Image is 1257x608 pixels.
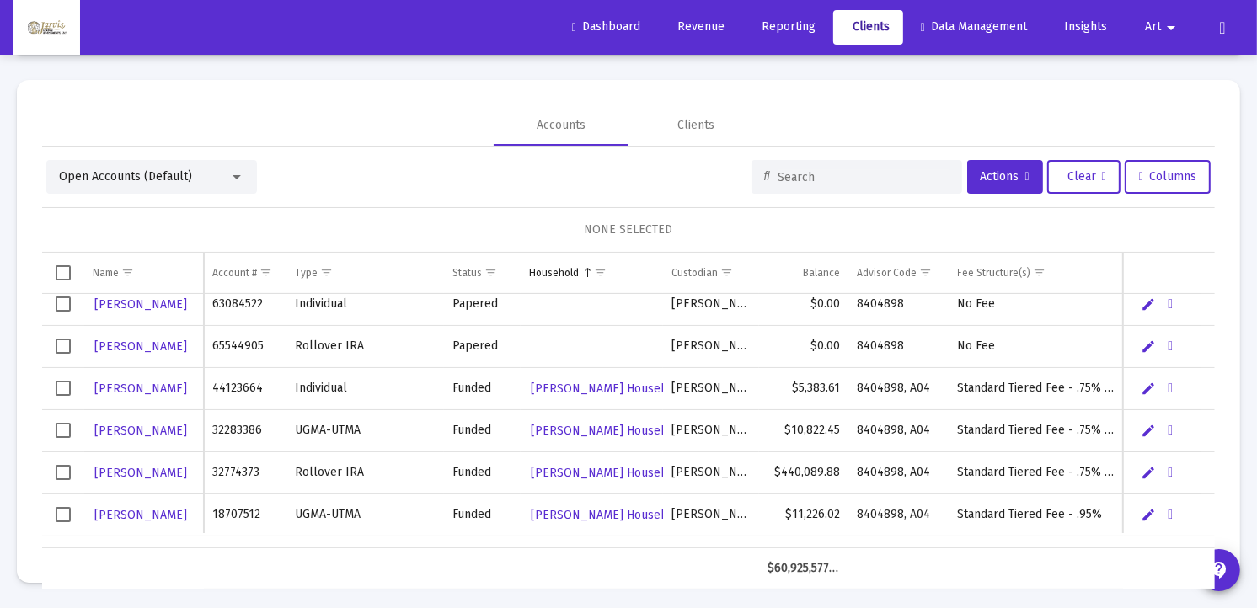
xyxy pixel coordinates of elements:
td: UGMA-UTMA [286,493,444,536]
td: $10,822.45 [759,409,848,451]
span: Show filter options for column 'Advisor Code' [919,266,932,279]
td: Standard Tiered Fee - .75% (2) [949,451,1124,493]
div: Select row [56,423,71,438]
td: [PERSON_NAME] [663,409,759,451]
td: Standard Tiered Fee - .75% (2) [949,367,1124,409]
span: Insights [1058,19,1107,34]
span: [PERSON_NAME] [94,424,187,438]
a: Clients [833,10,903,44]
td: Rollover IRA [286,536,444,578]
div: Fee Structure(s) [958,266,1031,280]
a: [PERSON_NAME] [93,419,189,443]
span: Clear [1062,169,1106,184]
div: Type [295,266,318,280]
div: Select row [56,507,71,522]
div: Funded [452,380,512,397]
div: Data grid [42,253,1215,589]
a: [PERSON_NAME] [93,376,189,401]
td: Column Account # [204,253,286,293]
a: Edit [1142,381,1157,396]
td: 8404898, A04 [848,409,949,451]
td: 63084522 [204,283,286,325]
div: Papered [452,338,512,355]
td: No Fee [949,325,1124,367]
a: [PERSON_NAME] [93,461,189,485]
td: 65544905 [204,325,286,367]
td: Column Fee Structure(s) [949,253,1124,293]
td: 8404898, A04 [848,451,949,493]
td: No Fee [949,283,1124,325]
td: Column Household [521,253,662,293]
span: Columns [1139,169,1196,184]
td: $0.00 [759,325,848,367]
a: [PERSON_NAME] [93,503,189,527]
td: Standard Tiered Fee - .95% [949,536,1124,578]
a: Data Management [907,10,1040,44]
span: Open Accounts (Default) [59,169,192,184]
span: Data Management [921,19,1027,34]
div: Balance [803,266,840,280]
td: [PERSON_NAME] [663,536,759,578]
td: 8404898, A04 [848,493,949,536]
td: 44123664 [204,367,286,409]
td: 32774373 [204,451,286,493]
div: Funded [452,506,512,523]
a: [PERSON_NAME] Household [529,376,687,401]
td: $65,428.00 [759,536,848,578]
td: 8404898 [848,325,949,367]
td: Column Type [286,253,444,293]
td: $5,383.61 [759,367,848,409]
span: Show filter options for column 'Household' [594,266,607,279]
td: [PERSON_NAME] [663,283,759,325]
a: Edit [1142,423,1157,438]
span: Show filter options for column 'Status' [484,266,497,279]
span: Show filter options for column 'Name' [121,266,134,279]
a: Dashboard [559,10,654,44]
td: Individual [286,283,444,325]
span: Revenue [671,19,725,34]
mat-icon: arrow_drop_down [1161,11,1181,45]
a: Edit [1142,465,1157,480]
td: Rollover IRA [286,325,444,367]
button: Art [1125,10,1201,44]
div: Advisor Code [857,266,917,280]
div: Select row [56,296,71,312]
div: Papered [452,296,512,312]
span: Actions [981,169,1030,184]
span: Show filter options for column 'Account #' [259,266,272,279]
div: Funded [452,464,512,481]
td: 8404898 [848,283,949,325]
td: Individual [286,367,444,409]
td: 96509675 [204,536,286,578]
td: [PERSON_NAME] [663,451,759,493]
div: Accounts [537,117,586,134]
div: Funded [452,422,512,439]
button: Actions [967,160,1043,194]
a: Edit [1142,296,1157,312]
td: Column Name [84,253,204,293]
span: [PERSON_NAME] Household [531,424,685,438]
img: Dashboard [26,11,67,45]
div: Status [452,266,482,280]
span: [PERSON_NAME] Household [531,466,685,480]
span: Show filter options for column 'Fee Structure(s)' [1034,266,1046,279]
a: [PERSON_NAME] Household [529,419,687,443]
td: UGMA-UTMA [286,409,444,451]
div: Select all [56,265,71,280]
td: Column Custodian [663,253,759,293]
td: Column Balance [759,253,848,293]
td: $11,226.02 [759,493,848,536]
button: Clear [1047,160,1121,194]
span: [PERSON_NAME] [94,381,187,396]
td: Column Status [444,253,521,293]
td: Column Advisor Code [848,253,949,293]
span: [PERSON_NAME] Household [531,381,685,396]
td: [PERSON_NAME] [663,493,759,536]
span: [PERSON_NAME] [94,339,187,354]
div: Custodian [671,266,718,280]
a: [PERSON_NAME] Household [529,461,687,485]
a: Insights [1045,10,1121,44]
td: [PERSON_NAME] [663,325,759,367]
button: Columns [1125,160,1211,194]
td: 8404898, A04 [848,536,949,578]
